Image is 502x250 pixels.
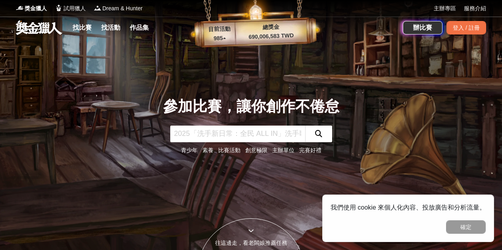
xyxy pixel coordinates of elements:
input: 2025「洗手新日常：全民 ALL IN」洗手歌全台徵選 [170,126,305,142]
a: 主辦專區 [434,4,456,13]
div: 參加比賽，讓你創作不倦怠 [163,95,339,118]
div: 往這邊走，看老闆娘推薦任務 [198,239,304,247]
a: 主辦單位 [272,147,294,153]
a: 創意極限 [245,147,267,153]
p: 985 ▴ [204,34,236,43]
a: Logo試用獵人 [55,4,86,13]
p: 總獎金 [235,22,307,32]
img: Logo [94,4,102,12]
a: 找活動 [98,22,123,33]
a: 作品集 [127,22,152,33]
a: 比賽活動 [218,147,240,153]
a: 服務介紹 [464,4,486,13]
p: 690,006,583 TWD [235,31,307,42]
a: 辦比賽 [403,21,442,34]
span: 獎金獵人 [25,4,47,13]
p: 目前活動 [203,25,235,34]
a: 青少年 [181,147,198,153]
a: 完賽好禮 [299,147,321,153]
a: 素養 [202,147,213,153]
span: Dream & Hunter [102,4,142,13]
button: 確定 [446,220,486,234]
span: 試用獵人 [63,4,86,13]
div: 登入 / 註冊 [446,21,486,34]
span: 我們使用 cookie 來個人化內容、投放廣告和分析流量。 [331,204,486,211]
a: LogoDream & Hunter [94,4,142,13]
img: Logo [16,4,24,12]
a: Logo獎金獵人 [16,4,47,13]
a: 找比賽 [69,22,95,33]
img: Logo [55,4,63,12]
